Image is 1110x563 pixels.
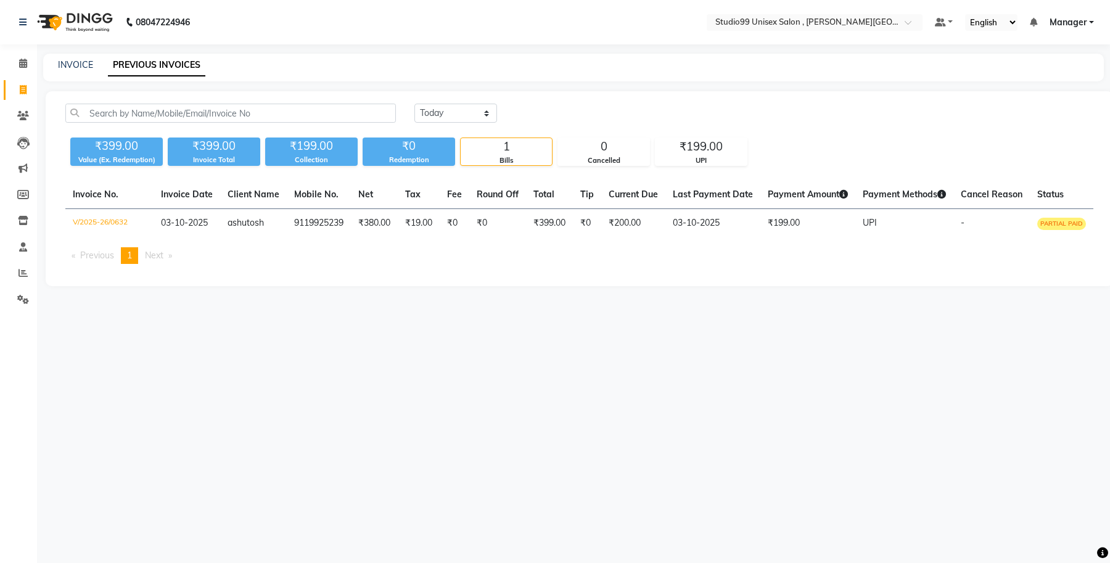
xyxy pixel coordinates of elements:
[526,209,573,238] td: ₹399.00
[73,189,118,200] span: Invoice No.
[80,250,114,261] span: Previous
[609,189,658,200] span: Current Due
[469,209,526,238] td: ₹0
[108,54,205,76] a: PREVIOUS INVOICES
[461,138,552,155] div: 1
[351,209,398,238] td: ₹380.00
[228,189,279,200] span: Client Name
[760,209,855,238] td: ₹199.00
[65,104,396,123] input: Search by Name/Mobile/Email/Invoice No
[580,189,594,200] span: Tip
[363,138,455,155] div: ₹0
[477,189,519,200] span: Round Off
[127,250,132,261] span: 1
[398,209,440,238] td: ₹19.00
[1037,189,1064,200] span: Status
[228,217,264,228] span: ashutosh
[656,138,747,155] div: ₹199.00
[558,138,649,155] div: 0
[31,5,116,39] img: logo
[58,59,93,70] a: INVOICE
[961,217,964,228] span: -
[265,138,358,155] div: ₹199.00
[673,189,753,200] span: Last Payment Date
[558,155,649,166] div: Cancelled
[405,189,421,200] span: Tax
[447,189,462,200] span: Fee
[294,189,339,200] span: Mobile No.
[70,138,163,155] div: ₹399.00
[65,247,1093,264] nav: Pagination
[1050,16,1087,29] span: Manager
[358,189,373,200] span: Net
[287,209,351,238] td: 9119925239
[573,209,601,238] td: ₹0
[863,217,877,228] span: UPI
[601,209,665,238] td: ₹200.00
[70,155,163,165] div: Value (Ex. Redemption)
[1037,218,1086,230] span: PARTIAL PAID
[136,5,190,39] b: 08047224946
[768,189,848,200] span: Payment Amount
[656,155,747,166] div: UPI
[168,138,260,155] div: ₹399.00
[161,189,213,200] span: Invoice Date
[363,155,455,165] div: Redemption
[863,189,946,200] span: Payment Methods
[533,189,554,200] span: Total
[265,155,358,165] div: Collection
[440,209,469,238] td: ₹0
[665,209,760,238] td: 03-10-2025
[961,189,1022,200] span: Cancel Reason
[461,155,552,166] div: Bills
[161,217,208,228] span: 03-10-2025
[145,250,163,261] span: Next
[168,155,260,165] div: Invoice Total
[65,209,154,238] td: V/2025-26/0632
